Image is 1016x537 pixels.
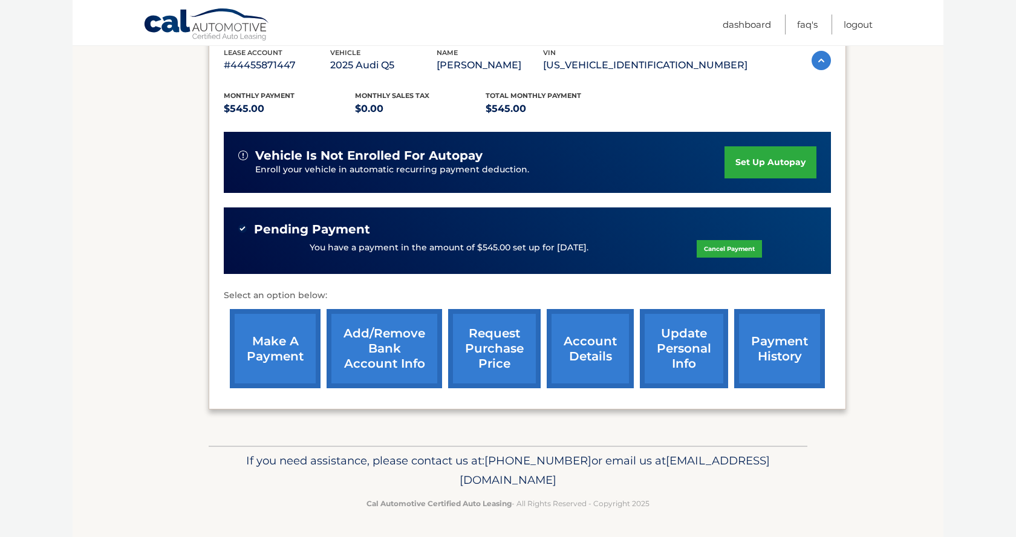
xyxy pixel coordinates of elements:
[238,224,247,233] img: check-green.svg
[224,91,295,100] span: Monthly Payment
[543,57,747,74] p: [US_VEHICLE_IDENTIFICATION_NUMBER]
[143,8,270,43] a: Cal Automotive
[254,222,370,237] span: Pending Payment
[547,309,634,388] a: account details
[437,48,458,57] span: name
[486,91,581,100] span: Total Monthly Payment
[844,15,873,34] a: Logout
[224,288,831,303] p: Select an option below:
[723,15,771,34] a: Dashboard
[224,48,282,57] span: lease account
[224,100,355,117] p: $545.00
[330,57,437,74] p: 2025 Audi Q5
[697,240,762,258] a: Cancel Payment
[327,309,442,388] a: Add/Remove bank account info
[460,454,770,487] span: [EMAIL_ADDRESS][DOMAIN_NAME]
[437,57,543,74] p: [PERSON_NAME]
[484,454,591,467] span: [PHONE_NUMBER]
[797,15,818,34] a: FAQ's
[355,91,429,100] span: Monthly sales Tax
[734,309,825,388] a: payment history
[725,146,816,178] a: set up autopay
[330,48,360,57] span: vehicle
[238,151,248,160] img: alert-white.svg
[230,309,321,388] a: make a payment
[640,309,728,388] a: update personal info
[366,499,512,508] strong: Cal Automotive Certified Auto Leasing
[217,497,799,510] p: - All Rights Reserved - Copyright 2025
[255,148,483,163] span: vehicle is not enrolled for autopay
[217,451,799,490] p: If you need assistance, please contact us at: or email us at
[355,100,486,117] p: $0.00
[310,241,588,255] p: You have a payment in the amount of $545.00 set up for [DATE].
[255,163,725,177] p: Enroll your vehicle in automatic recurring payment deduction.
[224,57,330,74] p: #44455871447
[448,309,541,388] a: request purchase price
[543,48,556,57] span: vin
[486,100,617,117] p: $545.00
[812,51,831,70] img: accordion-active.svg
